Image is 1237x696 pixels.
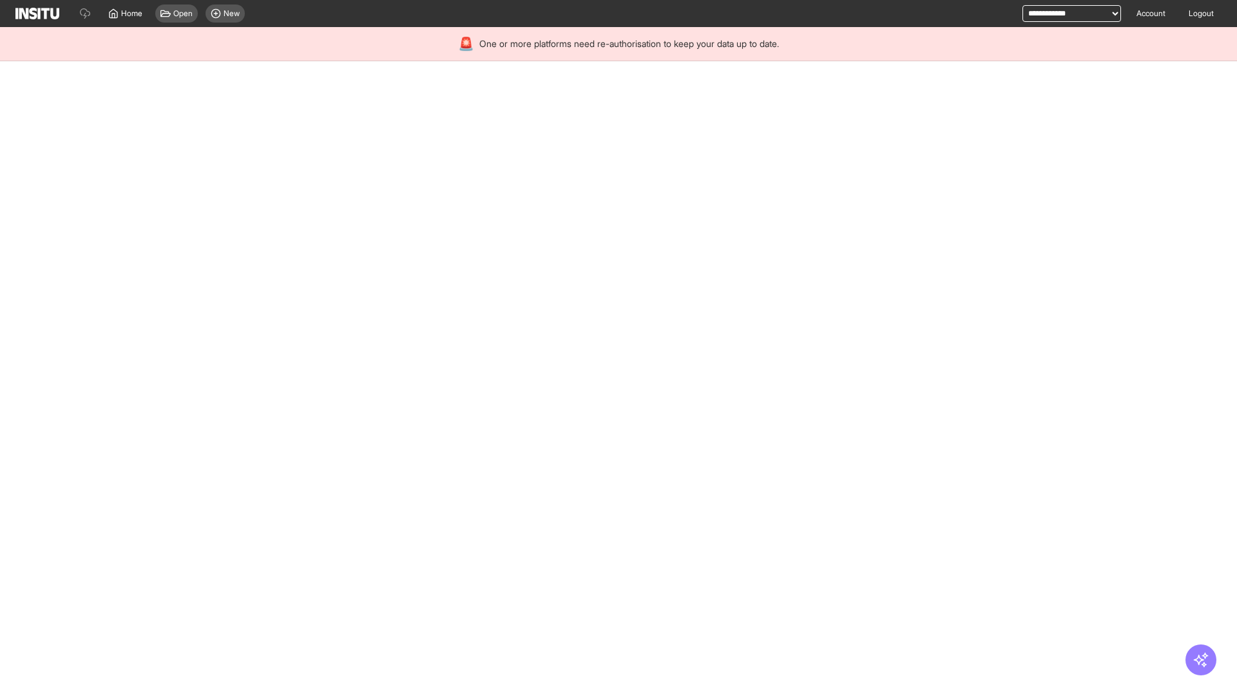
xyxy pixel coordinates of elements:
[173,8,193,19] span: Open
[458,35,474,53] div: 🚨
[479,37,779,50] span: One or more platforms need re-authorisation to keep your data up to date.
[15,8,59,19] img: Logo
[121,8,142,19] span: Home
[224,8,240,19] span: New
